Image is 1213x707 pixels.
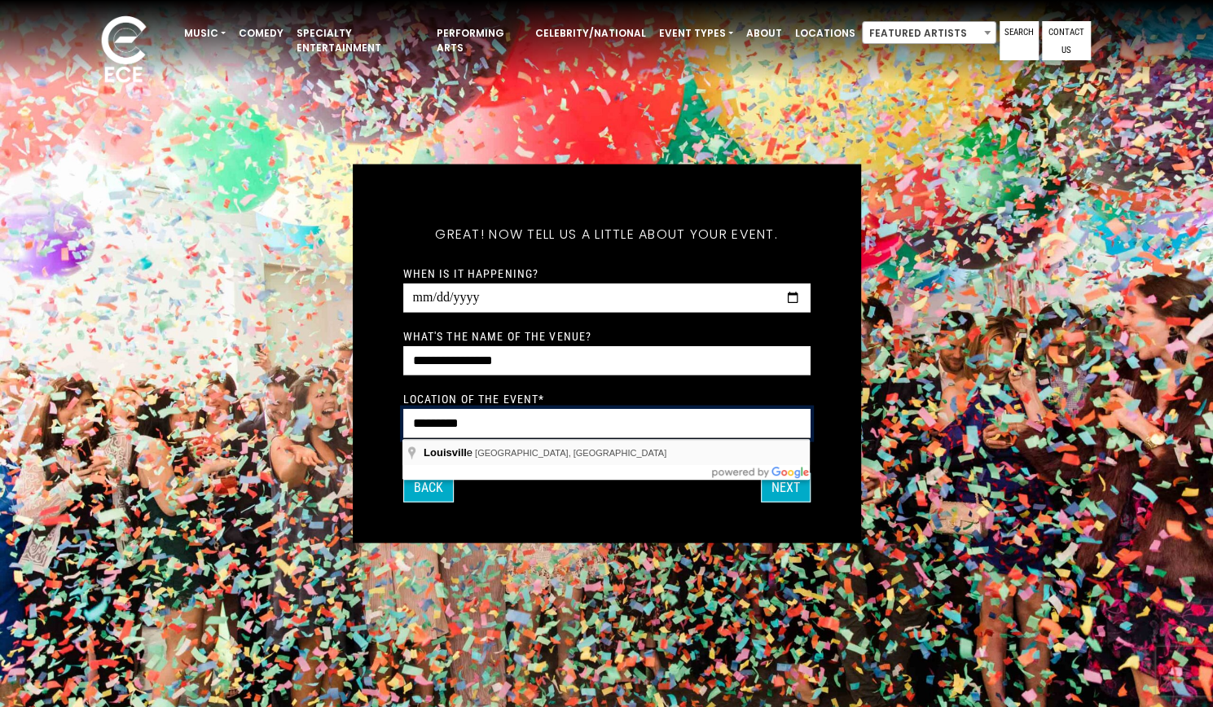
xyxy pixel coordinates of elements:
a: Celebrity/National [529,20,653,47]
label: When is it happening? [403,266,539,281]
a: Performing Arts [430,20,529,62]
label: What's the name of the venue? [403,329,591,344]
button: Next [761,473,811,503]
a: Search [1000,21,1039,60]
img: ece_new_logo_whitev2-1.png [83,11,165,90]
a: Comedy [232,20,290,47]
span: Featured Artists [863,22,995,45]
button: Back [403,473,454,503]
span: e [424,446,475,459]
a: Specialty Entertainment [290,20,430,62]
a: About [740,20,789,47]
label: Location of the event [403,392,545,406]
a: Music [178,20,232,47]
a: Contact Us [1042,21,1091,60]
span: Louisvill [424,446,467,459]
span: [GEOGRAPHIC_DATA], [GEOGRAPHIC_DATA] [475,448,666,458]
span: Featured Artists [862,21,996,44]
a: Event Types [653,20,740,47]
h5: Great! Now tell us a little about your event. [403,205,811,264]
a: Locations [789,20,862,47]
